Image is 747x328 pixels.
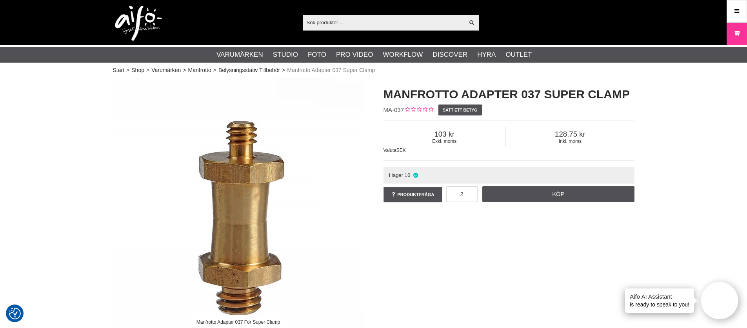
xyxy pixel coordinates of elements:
[216,50,263,60] a: Varumärken
[505,50,532,60] a: Outlet
[9,306,21,321] button: Samtyckesinställningar
[433,50,467,60] a: Discover
[308,50,326,60] a: Foto
[383,139,506,144] span: Exkl. moms
[404,106,433,114] div: Kundbetyg: 0
[273,50,298,60] a: Studio
[9,308,21,319] img: Revisit consent button
[396,148,406,153] span: SEK
[383,130,506,139] span: 103
[438,105,482,115] a: Sätt ett betyg
[336,50,373,60] a: Pro Video
[188,66,211,74] a: Manfrotto
[405,172,411,178] span: 16
[383,148,396,153] span: Valuta
[383,187,442,202] a: Produktfråga
[625,288,694,313] div: is ready to speak to you!
[630,292,689,301] h4: Aifo AI Assistant
[131,66,144,74] a: Shop
[282,66,285,74] span: >
[383,86,634,103] h1: Manfrotto Adapter 037 Super Clamp
[213,66,216,74] span: >
[389,172,403,178] span: I lager
[287,66,375,74] span: Manfrotto Adapter 037 Super Clamp
[477,50,496,60] a: Hyra
[412,172,419,178] i: I lager
[303,16,465,28] input: Sök produkter ...
[482,186,634,202] a: Köp
[506,139,634,144] span: Inkl. moms
[146,66,149,74] span: >
[113,66,125,74] a: Start
[126,66,129,74] span: >
[383,106,404,113] span: MA-037
[218,66,280,74] a: Belysningsstativ Tillbehör
[183,66,186,74] span: >
[151,66,181,74] a: Varumärken
[383,50,423,60] a: Workflow
[506,130,634,139] span: 128.75
[115,6,162,41] img: logo.png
